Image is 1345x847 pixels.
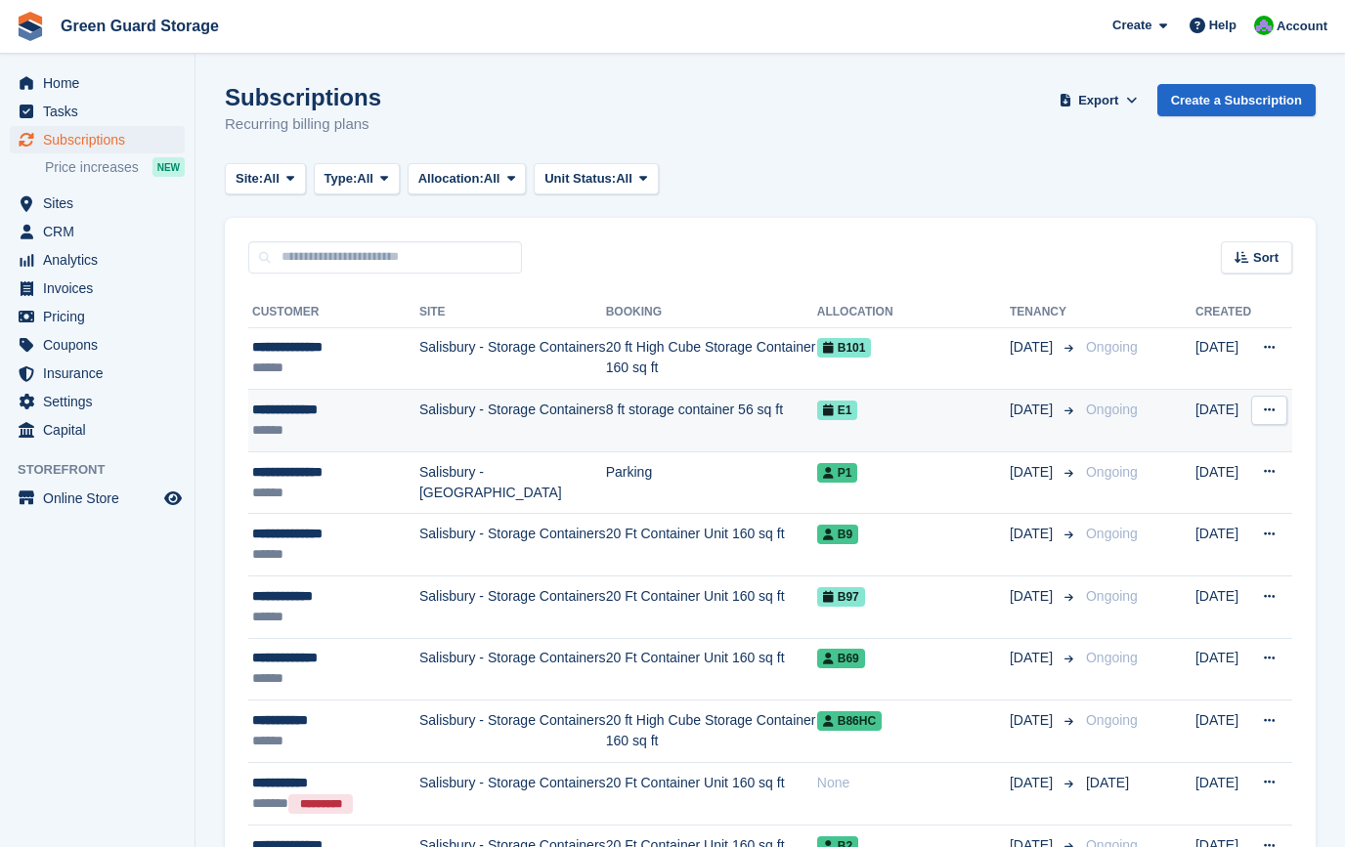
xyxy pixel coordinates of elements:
td: [DATE] [1195,514,1251,576]
span: Site: [236,169,263,189]
th: Booking [606,297,817,328]
td: [DATE] [1195,576,1251,639]
td: 20 Ft Container Unit 160 sq ft [606,762,817,825]
td: 20 Ft Container Unit 160 sq ft [606,576,817,639]
span: E1 [817,401,858,420]
span: Online Store [43,485,160,512]
span: Type: [325,169,358,189]
span: Analytics [43,246,160,274]
th: Created [1195,297,1251,328]
h1: Subscriptions [225,84,381,110]
td: [DATE] [1195,700,1251,763]
span: Ongoing [1086,650,1138,665]
span: [DATE] [1010,773,1057,793]
span: B9 [817,525,858,544]
button: Type: All [314,163,400,195]
span: Export [1078,91,1118,110]
a: menu [10,303,185,330]
span: Ongoing [1086,588,1138,604]
button: Allocation: All [408,163,527,195]
span: Capital [43,416,160,444]
span: P1 [817,463,858,483]
a: menu [10,416,185,444]
span: [DATE] [1010,586,1057,607]
button: Unit Status: All [534,163,658,195]
span: Price increases [45,158,139,177]
td: 20 Ft Container Unit 160 sq ft [606,638,817,700]
span: B101 [817,338,872,358]
a: menu [10,275,185,302]
td: 20 ft High Cube Storage Container 160 sq ft [606,700,817,763]
span: Insurance [43,360,160,387]
span: [DATE] [1010,400,1057,420]
span: Ongoing [1086,402,1138,417]
a: menu [10,190,185,217]
button: Site: All [225,163,306,195]
div: None [817,773,1010,793]
span: Coupons [43,331,160,359]
span: [DATE] [1086,775,1129,790]
th: Customer [248,297,419,328]
span: Ongoing [1086,339,1138,355]
a: menu [10,98,185,125]
td: [DATE] [1195,327,1251,390]
a: Green Guard Storage [53,10,227,42]
th: Tenancy [1010,297,1078,328]
a: menu [10,485,185,512]
td: 20 Ft Container Unit 160 sq ft [606,514,817,576]
span: Invoices [43,275,160,302]
span: All [357,169,373,189]
td: 20 ft High Cube Storage Container 160 sq ft [606,327,817,390]
a: menu [10,218,185,245]
span: B97 [817,587,865,607]
a: Preview store [161,487,185,510]
a: menu [10,246,185,274]
span: B86HC [817,711,882,731]
span: Storefront [18,460,195,480]
span: Home [43,69,160,97]
span: Subscriptions [43,126,160,153]
img: Jonathan Bailey [1254,16,1274,35]
span: Allocation: [418,169,484,189]
span: Ongoing [1086,526,1138,541]
td: Salisbury - Storage Containers [419,327,606,390]
span: Unit Status: [544,169,616,189]
a: Create a Subscription [1157,84,1316,116]
span: Sites [43,190,160,217]
a: menu [10,388,185,415]
span: Sort [1253,248,1279,268]
span: Tasks [43,98,160,125]
span: Settings [43,388,160,415]
span: Account [1277,17,1327,36]
td: Salisbury - Storage Containers [419,638,606,700]
span: [DATE] [1010,524,1057,544]
span: Ongoing [1086,464,1138,480]
span: [DATE] [1010,337,1057,358]
button: Export [1056,84,1142,116]
span: [DATE] [1010,648,1057,668]
td: [DATE] [1195,762,1251,825]
td: Salisbury - Storage Containers [419,762,606,825]
span: [DATE] [1010,710,1057,731]
td: Salisbury - Storage Containers [419,390,606,452]
span: Pricing [43,303,160,330]
a: menu [10,331,185,359]
td: Salisbury - Storage Containers [419,576,606,639]
span: B69 [817,649,865,668]
p: Recurring billing plans [225,113,381,136]
td: [DATE] [1195,451,1251,514]
a: menu [10,69,185,97]
span: All [484,169,500,189]
div: NEW [152,157,185,177]
span: Create [1112,16,1151,35]
a: Price increases NEW [45,156,185,178]
td: Parking [606,451,817,514]
td: 8 ft storage container 56 sq ft [606,390,817,452]
span: [DATE] [1010,462,1057,483]
td: Salisbury - [GEOGRAPHIC_DATA] [419,451,606,514]
a: menu [10,360,185,387]
td: [DATE] [1195,390,1251,452]
th: Site [419,297,606,328]
a: menu [10,126,185,153]
span: All [616,169,632,189]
